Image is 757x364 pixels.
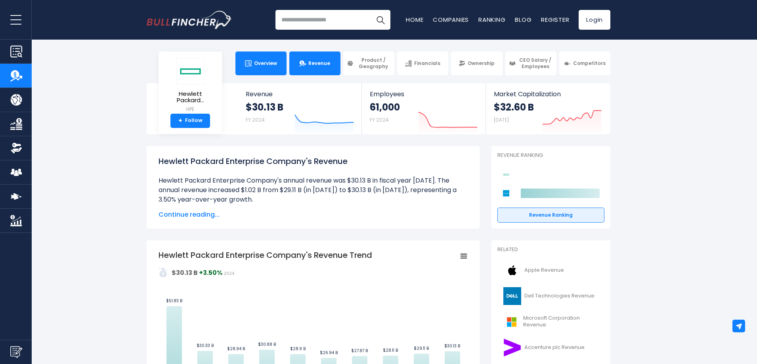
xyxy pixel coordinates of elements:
text: $27.87 B [351,348,368,354]
text: $30.13 B [444,343,460,349]
span: Continue reading... [159,210,468,219]
span: Employees [370,90,477,98]
a: Revenue Ranking [497,208,604,223]
text: $30.88 B [258,341,276,347]
span: Ownership [468,60,495,67]
a: +Follow [170,114,210,128]
strong: +3.50% [199,268,222,277]
img: Cisco Systems competitors logo [501,189,511,198]
a: Financials [397,51,448,75]
span: Revenue [308,60,330,67]
a: Apple Revenue [497,259,604,281]
a: Ranking [478,15,505,24]
strong: + [178,117,182,124]
a: Competitors [559,51,610,75]
a: Go to homepage [147,11,232,29]
span: Financials [414,60,440,67]
span: 2024 [224,271,234,276]
img: MSFT logo [502,313,521,331]
a: Home [406,15,423,24]
a: Revenue [289,51,340,75]
span: Hewlett Packard... [165,91,216,104]
span: CEO Salary / Employees [518,57,553,69]
text: $26.94 B [320,350,338,356]
a: Blog [515,15,531,24]
text: $30.33 B [197,343,214,349]
a: Market Capitalization $32.60 B [DATE] [486,83,610,134]
text: $29.11 B [414,345,429,351]
img: ACN logo [502,339,522,356]
a: Companies [433,15,469,24]
small: FY 2024 [246,116,265,123]
small: HPE [165,106,216,113]
text: $28.11 B [383,347,398,353]
span: Overview [254,60,277,67]
strong: $30.13 B [172,268,198,277]
text: $28.94 B [227,346,245,352]
span: Market Capitalization [494,90,602,98]
a: Employees 61,000 FY 2024 [362,83,485,134]
li: Hewlett Packard Enterprise Company's annual revenue was $30.13 B in fiscal year [DATE]. The annua... [159,176,468,204]
span: Product / Geography [356,57,391,69]
a: Revenue $30.13 B FY 2024 [238,83,362,134]
a: Dell Technologies Revenue [497,285,604,307]
a: Microsoft Corporation Revenue [497,311,604,333]
button: Search [371,10,390,30]
p: Related [497,246,604,253]
span: Revenue [246,90,354,98]
img: AAPL logo [502,261,522,279]
span: Competitors [573,60,606,67]
img: DELL logo [502,287,522,305]
a: Register [541,15,569,24]
h1: Hewlett Packard Enterprise Company's Revenue [159,155,468,167]
a: CEO Salary / Employees [505,51,556,75]
small: [DATE] [494,116,509,123]
strong: 61,000 [370,101,400,113]
text: $28.9 B [290,346,306,352]
a: Accenture plc Revenue [497,337,604,358]
text: $51.83 B [166,298,182,304]
strong: $30.13 B [246,101,283,113]
a: Overview [235,51,287,75]
img: addasd [159,268,168,277]
p: Revenue Ranking [497,152,604,159]
img: Bullfincher logo [147,11,232,29]
img: Hewlett Packard Enterprise Company competitors logo [501,170,511,179]
small: FY 2024 [370,116,389,123]
tspan: Hewlett Packard Enterprise Company's Revenue Trend [159,250,372,261]
strong: $32.60 B [494,101,534,113]
a: Hewlett Packard... HPE [164,58,216,114]
a: Ownership [451,51,502,75]
a: Login [579,10,610,30]
a: Product / Geography [343,51,394,75]
img: Ownership [10,142,22,154]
